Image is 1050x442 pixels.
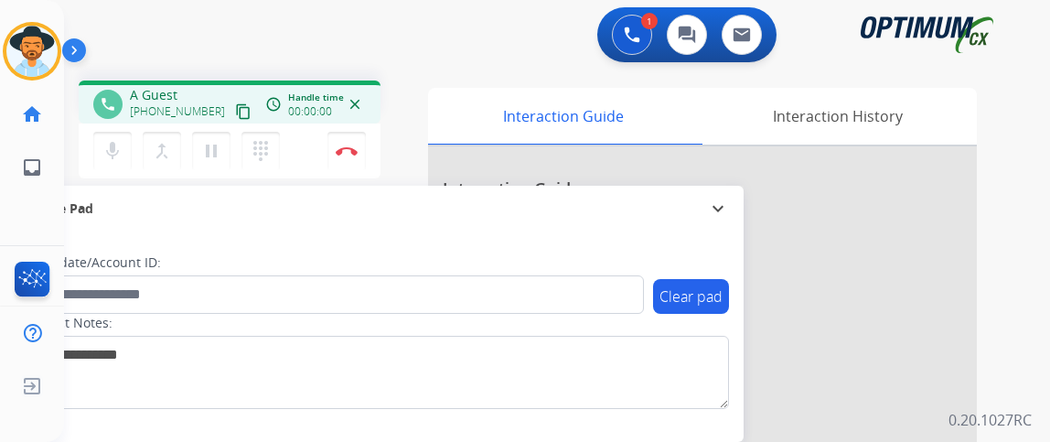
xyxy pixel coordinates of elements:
img: control [336,146,358,156]
span: 00:00:00 [288,104,332,119]
div: Interaction History [698,88,977,145]
mat-icon: merge_type [151,140,173,162]
p: 0.20.1027RC [948,409,1032,431]
mat-icon: dialpad [250,140,272,162]
mat-icon: pause [200,140,222,162]
label: Candidate/Account ID: [24,253,161,272]
div: Interaction Guide [428,88,698,145]
mat-icon: mic [102,140,123,162]
img: avatar [6,26,58,77]
label: Contact Notes: [23,314,112,332]
mat-icon: access_time [265,96,282,113]
button: Clear pad [653,279,729,314]
mat-icon: home [21,103,43,125]
span: [PHONE_NUMBER] [130,104,225,119]
span: Handle time [288,91,344,104]
mat-icon: content_copy [235,103,252,120]
mat-icon: close [347,96,363,113]
span: A Guest [130,86,177,104]
mat-icon: inbox [21,156,43,178]
div: 1 [641,13,658,29]
mat-icon: expand_more [707,198,729,220]
mat-icon: phone [100,96,116,113]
